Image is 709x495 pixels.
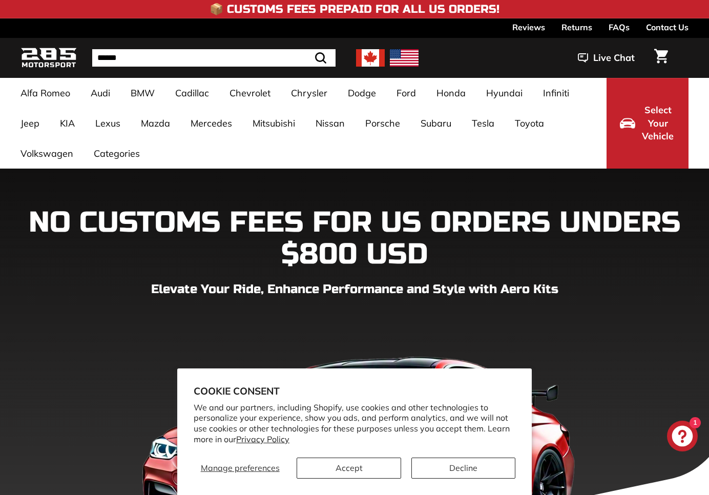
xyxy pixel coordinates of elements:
[297,458,401,479] button: Accept
[609,18,630,36] a: FAQs
[180,108,242,138] a: Mercedes
[561,18,592,36] a: Returns
[565,45,648,71] button: Live Chat
[512,18,545,36] a: Reviews
[355,108,410,138] a: Porsche
[281,78,338,108] a: Chrysler
[50,108,85,138] a: KIA
[305,108,355,138] a: Nissan
[92,49,336,67] input: Search
[648,40,674,75] a: Cart
[476,78,533,108] a: Hyundai
[20,207,689,270] h1: NO CUSTOMS FEES FOR US ORDERS UNDERS $800 USD
[165,78,219,108] a: Cadillac
[20,280,689,299] p: Elevate Your Ride, Enhance Performance and Style with Aero Kits
[85,108,131,138] a: Lexus
[607,78,689,169] button: Select Your Vehicle
[201,463,280,473] span: Manage preferences
[20,46,77,70] img: Logo_285_Motorsport_areodynamics_components
[131,108,180,138] a: Mazda
[236,434,289,444] a: Privacy Policy
[10,78,80,108] a: Alfa Romeo
[593,51,635,65] span: Live Chat
[410,108,462,138] a: Subaru
[194,385,515,397] h2: Cookie consent
[210,3,499,15] h4: 📦 Customs Fees Prepaid for All US Orders!
[80,78,120,108] a: Audi
[386,78,426,108] a: Ford
[505,108,554,138] a: Toyota
[411,458,515,479] button: Decline
[242,108,305,138] a: Mitsubishi
[84,138,150,169] a: Categories
[10,108,50,138] a: Jeep
[533,78,579,108] a: Infiniti
[646,18,689,36] a: Contact Us
[120,78,165,108] a: BMW
[640,104,675,143] span: Select Your Vehicle
[194,402,515,445] p: We and our partners, including Shopify, use cookies and other technologies to personalize your ex...
[10,138,84,169] a: Volkswagen
[219,78,281,108] a: Chevrolet
[664,421,701,454] inbox-online-store-chat: Shopify online store chat
[462,108,505,138] a: Tesla
[426,78,476,108] a: Honda
[338,78,386,108] a: Dodge
[194,458,286,479] button: Manage preferences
